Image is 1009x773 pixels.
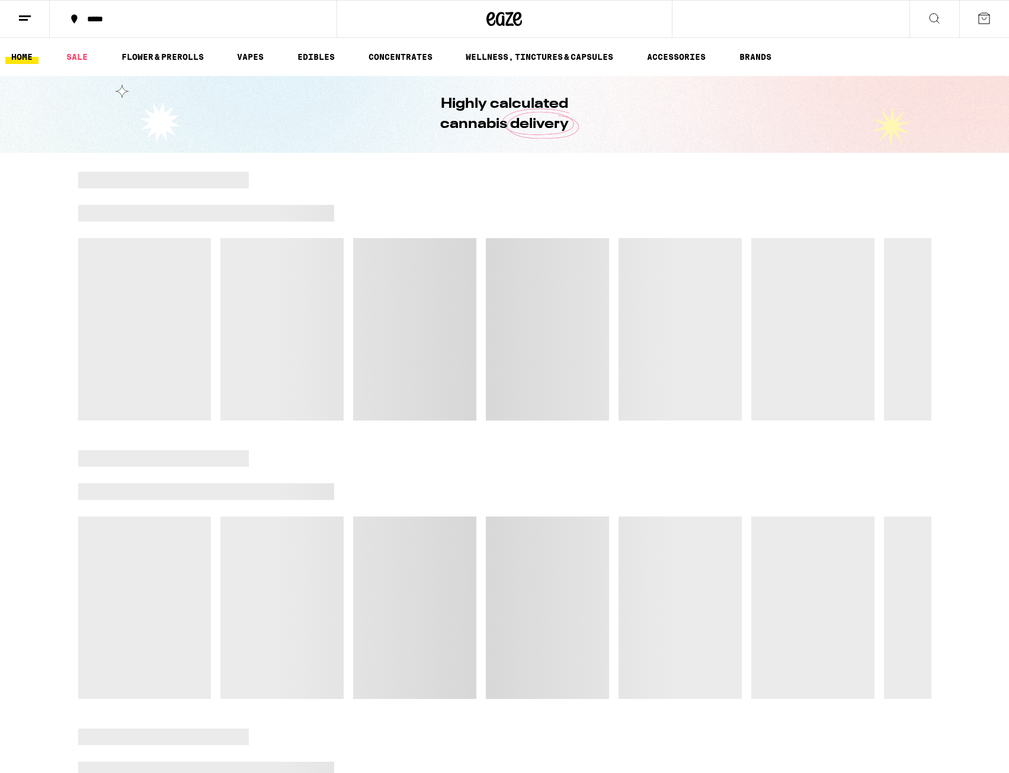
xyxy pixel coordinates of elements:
a: WELLNESS, TINCTURES & CAPSULES [460,50,619,64]
h1: Highly calculated cannabis delivery [407,94,603,134]
a: CONCENTRATES [363,50,438,64]
a: BRANDS [733,50,777,64]
a: SALE [60,50,94,64]
a: ACCESSORIES [641,50,712,64]
a: EDIBLES [292,50,341,64]
a: HOME [5,50,39,64]
a: VAPES [231,50,270,64]
a: FLOWER & PREROLLS [116,50,210,64]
